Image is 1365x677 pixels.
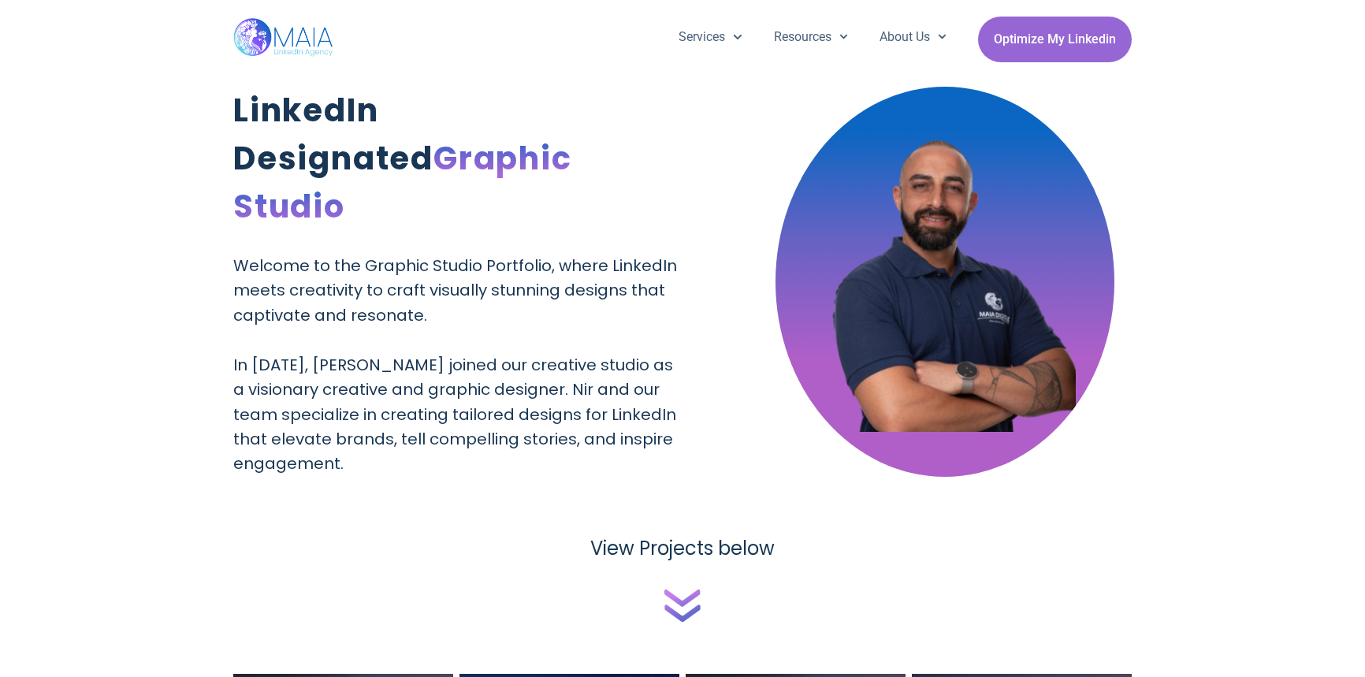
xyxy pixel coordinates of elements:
a: Services [663,17,757,58]
span: Optimize My Linkedin [994,24,1116,54]
a: About Us [864,17,962,58]
a: Optimize My Linkedin [978,17,1132,62]
a: Resources [758,17,864,58]
h2: View Projects below [590,536,775,560]
p: Welcome to the Graphic Studio Portfolio, where LinkedIn meets creativity to craft visually stunni... [233,254,687,477]
h1: LinkedIn Designated [233,87,687,232]
nav: Menu [663,17,962,58]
